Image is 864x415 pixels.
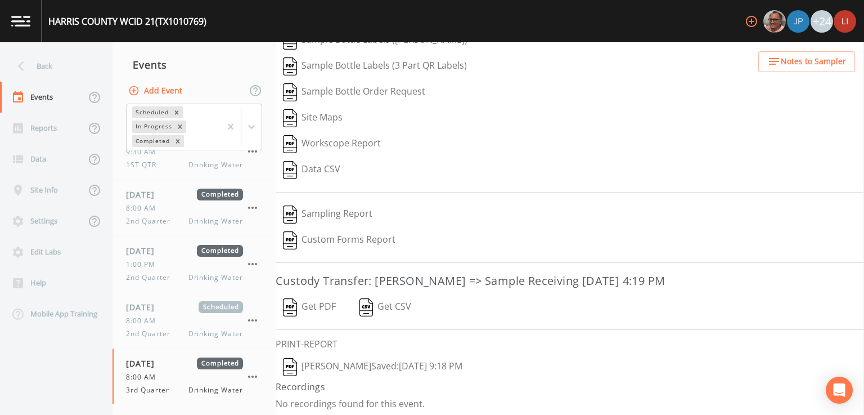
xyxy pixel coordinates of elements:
[197,245,243,257] span: Completed
[126,245,163,257] span: [DATE]
[826,377,853,404] div: Open Intercom Messenger
[126,216,177,226] span: 2nd Quarter
[126,358,163,369] span: [DATE]
[172,135,184,147] div: Remove Completed
[283,206,297,224] img: svg%3e
[112,349,276,405] a: [DATE]Completed8:00 AM3rd QuarterDrinking Water
[786,10,810,33] div: Joshua gere Paul
[283,83,297,101] img: svg%3e
[112,123,276,180] a: [DATE]Completed9:30 AM1ST QTRDrinking Water
[283,231,297,249] img: svg%3e
[276,202,380,227] button: Sampling Report
[188,160,243,170] span: Drinking Water
[283,109,297,127] img: svg%3e
[834,10,856,33] img: e1cb15338d9faa5df36971f19308172f
[787,10,809,33] img: 41241ef155101aa6d92a04480b0d0000
[126,260,162,270] span: 1:00 PM
[276,157,348,183] button: Data CSV
[126,273,177,283] span: 2nd Quarter
[359,298,373,316] img: svg%3e
[170,106,183,118] div: Remove Scheduled
[763,10,786,33] div: Mike Franklin
[188,273,243,283] span: Drinking Water
[758,51,855,72] button: Notes to Sampler
[781,55,846,69] span: Notes to Sampler
[126,203,163,213] span: 8:00 AM
[126,372,163,382] span: 8:00 AM
[199,301,243,313] span: Scheduled
[112,236,276,292] a: [DATE]Completed1:00 PM2nd QuarterDrinking Water
[276,398,864,409] p: No recordings found for this event.
[276,79,433,105] button: Sample Bottle Order Request
[48,15,206,28] div: HARRIS COUNTY WCID 21 (TX1010769)
[112,180,276,236] a: [DATE]Completed8:00 AM2nd QuarterDrinking Water
[132,121,174,132] div: In Progress
[132,106,170,118] div: Scheduled
[126,385,176,395] span: 3rd Quarter
[126,160,163,170] span: 1ST QTR
[283,161,297,179] img: svg%3e
[276,53,474,79] button: Sample Bottle Labels (3 Part QR Labels)
[197,358,243,369] span: Completed
[126,147,163,157] span: 9:30 AM
[126,329,177,339] span: 2nd Quarter
[126,81,187,101] button: Add Event
[352,294,419,320] button: Get CSV
[283,298,297,316] img: svg%3e
[11,16,30,26] img: logo
[126,189,163,200] span: [DATE]
[283,358,297,376] img: svg%3e
[276,354,470,380] button: [PERSON_NAME]Saved:[DATE] 9:18 PM
[283,57,297,75] img: svg%3e
[763,10,786,33] img: e2d790fa78825a4bb76dcb6ab311d44c
[112,292,276,349] a: [DATE]Scheduled8:00 AM2nd QuarterDrinking Water
[112,51,276,79] div: Events
[188,216,243,226] span: Drinking Water
[174,121,186,132] div: Remove In Progress
[276,131,388,157] button: Workscope Report
[276,294,343,320] button: Get PDF
[276,272,864,290] h3: Custody Transfer: [PERSON_NAME] => Sample Receiving [DATE] 4:19 PM
[283,135,297,153] img: svg%3e
[132,135,172,147] div: Completed
[276,105,350,131] button: Site Maps
[197,189,243,200] span: Completed
[276,339,864,350] h6: PRINT-REPORT
[126,301,163,313] span: [DATE]
[276,227,403,253] button: Custom Forms Report
[276,380,864,394] h4: Recordings
[188,385,243,395] span: Drinking Water
[126,316,163,326] span: 8:00 AM
[188,329,243,339] span: Drinking Water
[811,10,833,33] div: +24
